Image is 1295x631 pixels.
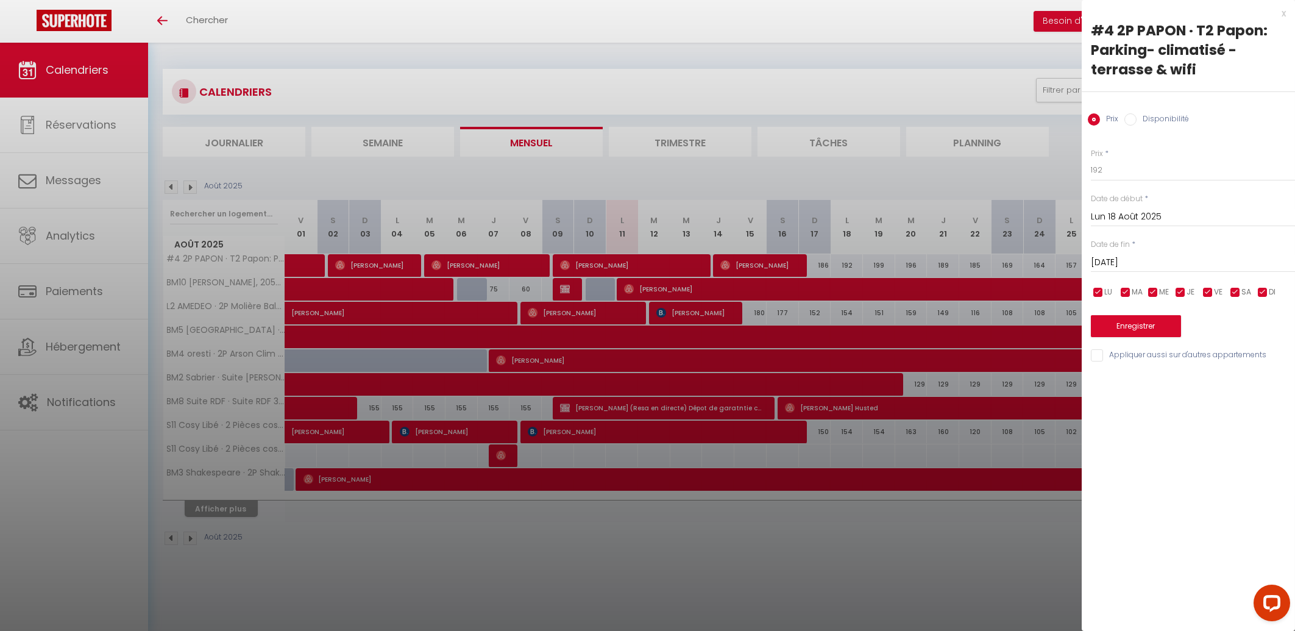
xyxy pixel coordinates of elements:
span: LU [1104,287,1112,298]
label: Disponibilité [1137,113,1189,127]
span: SA [1241,287,1251,298]
div: x [1082,6,1286,21]
span: JE [1187,287,1194,298]
span: MA [1132,287,1143,298]
iframe: LiveChat chat widget [1244,580,1295,631]
span: DI [1269,287,1275,298]
span: VE [1214,287,1222,298]
label: Date de fin [1091,239,1130,251]
label: Date de début [1091,193,1143,205]
button: Enregistrer [1091,315,1181,337]
div: #4 2P PAPON · T2 Papon: Parking- climatisé - terrasse & wifi [1091,21,1286,79]
label: Prix [1100,113,1118,127]
span: ME [1159,287,1169,298]
label: Prix [1091,148,1103,160]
